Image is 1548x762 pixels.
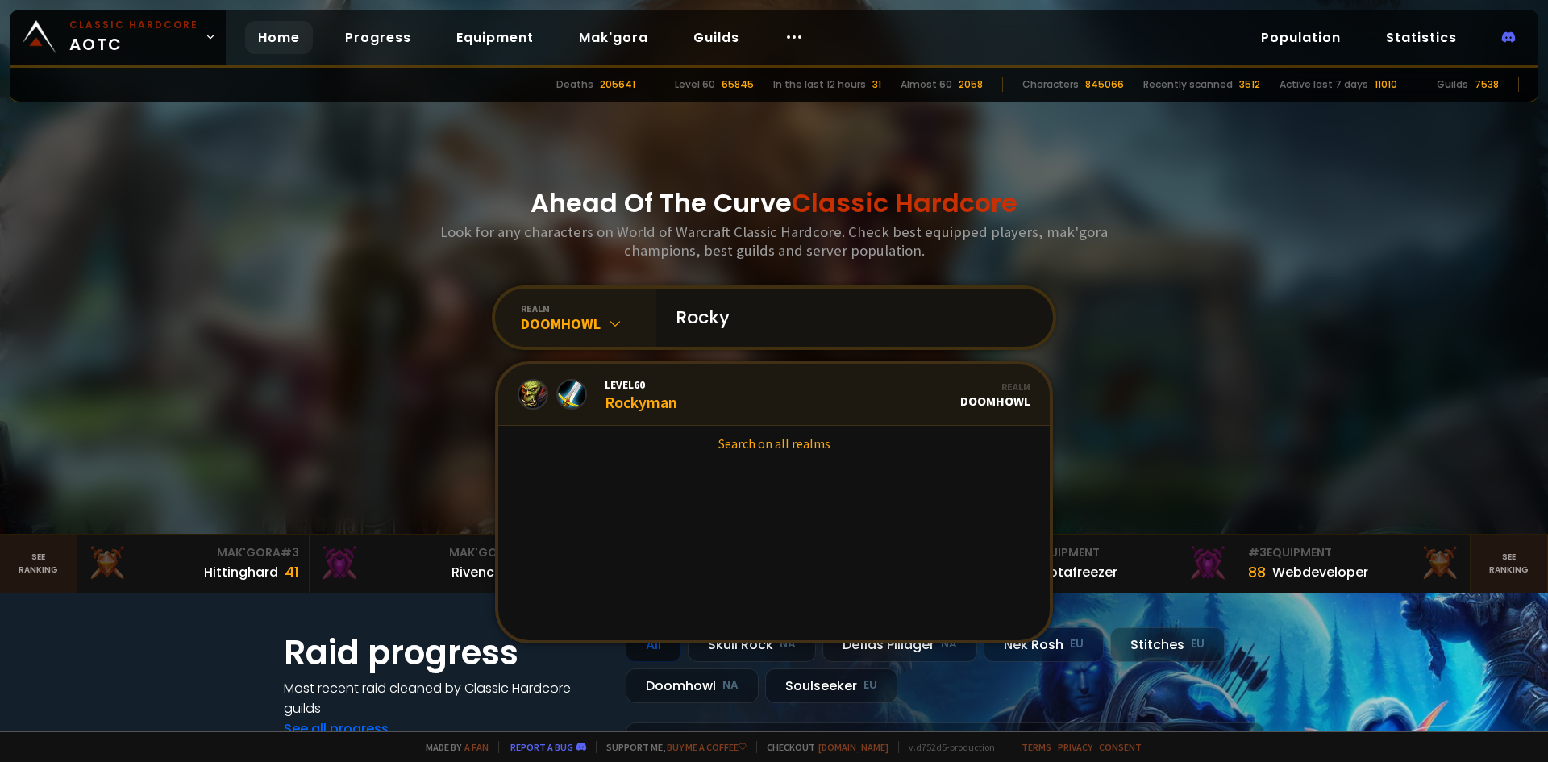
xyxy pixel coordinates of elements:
div: Rivench [451,562,502,582]
div: Mak'Gora [319,544,531,561]
a: Mak'Gora#3Hittinghard41 [77,535,310,593]
div: Doomhowl [626,668,759,703]
small: Classic Hardcore [69,18,198,32]
div: 31 [872,77,881,92]
span: v. d752d5 - production [898,741,995,753]
div: Soulseeker [765,668,897,703]
a: Seeranking [1471,535,1548,593]
a: #3Equipment88Webdeveloper [1238,535,1471,593]
a: Population [1248,21,1354,54]
a: a fan [464,741,489,753]
a: Consent [1099,741,1142,753]
div: realm [521,302,656,314]
h3: Look for any characters on World of Warcraft Classic Hardcore. Check best equipped players, mak'g... [434,223,1114,260]
div: Deaths [556,77,593,92]
div: Mak'Gora [87,544,299,561]
small: EU [1070,636,1084,652]
input: Search a character... [666,289,1034,347]
div: Recently scanned [1143,77,1233,92]
a: Buy me a coffee [667,741,747,753]
a: [DOMAIN_NAME] [818,741,888,753]
span: # 3 [281,544,299,560]
span: AOTC [69,18,198,56]
div: Hittinghard [204,562,278,582]
a: Progress [332,21,424,54]
div: 65845 [722,77,754,92]
a: Statistics [1373,21,1470,54]
a: Mak'gora [566,21,661,54]
a: Guilds [680,21,752,54]
div: Notafreezer [1040,562,1117,582]
h1: Ahead Of The Curve [531,184,1017,223]
small: EU [1191,636,1205,652]
small: NA [722,677,739,693]
span: Support me, [596,741,747,753]
div: Rockyman [605,377,677,412]
div: Stitches [1110,627,1225,662]
div: In the last 12 hours [773,77,866,92]
div: Level 60 [675,77,715,92]
a: Search on all realms [498,426,1050,461]
a: Level60RockymanRealmDoomhowl [498,364,1050,426]
a: Equipment [443,21,547,54]
div: 2058 [959,77,983,92]
span: Classic Hardcore [792,185,1017,221]
div: Characters [1022,77,1079,92]
div: Defias Pillager [822,627,977,662]
div: 11010 [1375,77,1397,92]
div: Doomhowl [521,314,656,333]
a: Privacy [1058,741,1092,753]
div: Realm [960,381,1030,393]
div: Skull Rock [688,627,816,662]
small: NA [780,636,796,652]
div: Active last 7 days [1280,77,1368,92]
a: Home [245,21,313,54]
a: Terms [1022,741,1051,753]
div: 205641 [600,77,635,92]
a: Classic HardcoreAOTC [10,10,226,65]
span: Level 60 [605,377,677,392]
div: Webdeveloper [1272,562,1368,582]
a: Report a bug [510,741,573,753]
div: Equipment [1248,544,1460,561]
div: 3512 [1239,77,1260,92]
small: EU [863,677,877,693]
a: See all progress [284,719,389,738]
h4: Most recent raid cleaned by Classic Hardcore guilds [284,678,606,718]
span: # 3 [1248,544,1267,560]
div: All [626,627,681,662]
div: Nek'Rosh [984,627,1104,662]
div: 88 [1248,561,1266,583]
span: Checkout [756,741,888,753]
div: Equipment [1016,544,1228,561]
div: Guilds [1437,77,1468,92]
span: Made by [416,741,489,753]
div: 7538 [1475,77,1499,92]
h1: Raid progress [284,627,606,678]
small: NA [941,636,957,652]
div: 845066 [1085,77,1124,92]
a: #2Equipment88Notafreezer [1006,535,1238,593]
div: Doomhowl [960,381,1030,409]
div: Almost 60 [901,77,952,92]
div: 41 [285,561,299,583]
a: Mak'Gora#2Rivench100 [310,535,542,593]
